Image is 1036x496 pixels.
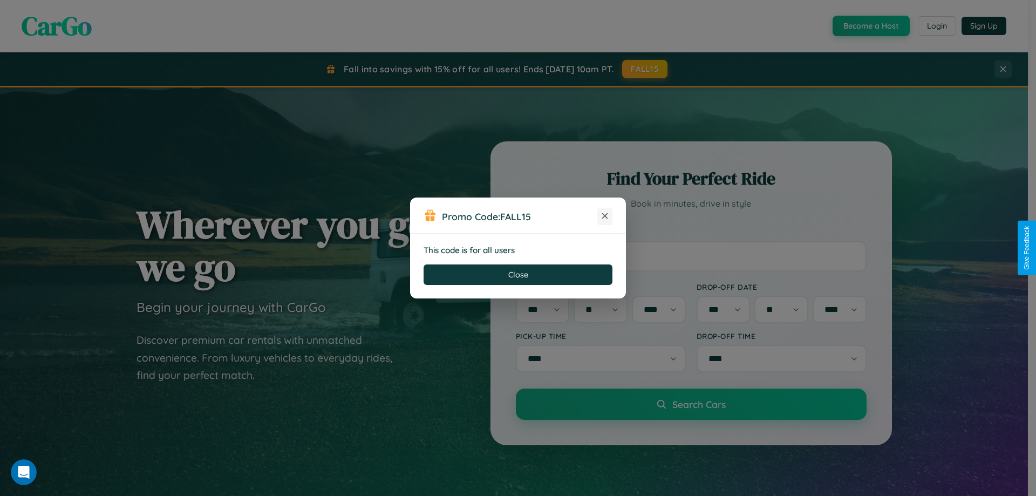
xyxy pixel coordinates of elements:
h3: Promo Code: [442,210,597,222]
div: Give Feedback [1023,226,1031,270]
iframe: Intercom live chat [11,459,37,485]
b: FALL15 [500,210,531,222]
button: Close [424,264,612,285]
strong: This code is for all users [424,245,515,255]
